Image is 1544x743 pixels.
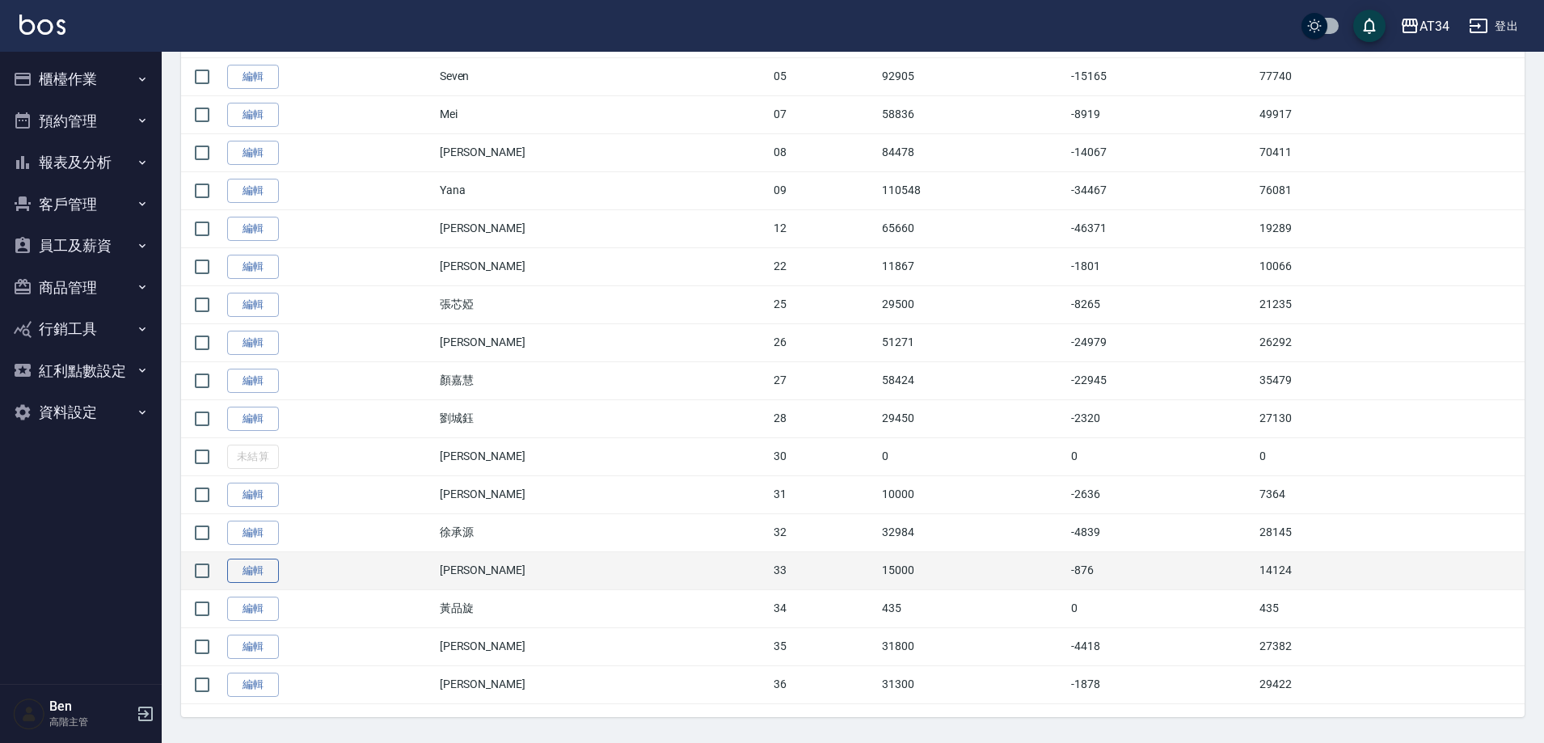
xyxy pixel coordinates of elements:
a: 編輯 [227,217,279,242]
a: 編輯 [227,407,279,432]
td: -1878 [1067,665,1256,703]
td: 35479 [1255,361,1525,399]
td: 33 [770,551,879,589]
td: 70411 [1255,133,1525,171]
td: 26292 [1255,323,1525,361]
a: 編輯 [227,483,279,508]
h5: Ben [49,699,132,715]
td: 張芯婭 [436,285,770,323]
td: 劉城鈺 [436,399,770,437]
a: 編輯 [227,673,279,698]
td: -4839 [1067,513,1256,551]
div: AT34 [1420,16,1449,36]
td: 58836 [878,95,1067,133]
td: -4418 [1067,627,1256,665]
td: 31300 [878,665,1067,703]
td: 26 [770,323,879,361]
td: 7364 [1255,475,1525,513]
td: -15165 [1067,57,1256,95]
a: 編輯 [227,635,279,660]
a: 編輯 [227,521,279,546]
a: 編輯 [227,369,279,394]
td: 29500 [878,285,1067,323]
td: [PERSON_NAME] [436,437,770,475]
button: 報表及分析 [6,141,155,184]
td: 27382 [1255,627,1525,665]
td: -2636 [1067,475,1256,513]
td: 10066 [1255,247,1525,285]
td: 0 [1067,589,1256,627]
button: save [1353,10,1386,42]
td: 0 [1067,437,1256,475]
img: Logo [19,15,65,35]
td: 09 [770,171,879,209]
td: [PERSON_NAME] [436,247,770,285]
td: -876 [1067,551,1256,589]
td: 14124 [1255,551,1525,589]
td: 34 [770,589,879,627]
td: 28145 [1255,513,1525,551]
td: 22 [770,247,879,285]
p: 高階主管 [49,715,132,729]
td: 435 [1255,589,1525,627]
td: Mei [436,95,770,133]
button: 員工及薪資 [6,225,155,267]
td: 07 [770,95,879,133]
td: 28 [770,399,879,437]
td: [PERSON_NAME] [436,551,770,589]
a: 編輯 [227,597,279,622]
button: 預約管理 [6,100,155,142]
td: 65660 [878,209,1067,247]
td: -34467 [1067,171,1256,209]
td: 25 [770,285,879,323]
td: 15000 [878,551,1067,589]
td: 31800 [878,627,1067,665]
a: 編輯 [227,179,279,204]
td: Seven [436,57,770,95]
a: 編輯 [227,559,279,584]
a: 編輯 [227,255,279,280]
td: 29422 [1255,665,1525,703]
td: 84478 [878,133,1067,171]
a: 編輯 [227,331,279,356]
a: 編輯 [227,103,279,128]
td: [PERSON_NAME] [436,323,770,361]
td: 31 [770,475,879,513]
td: 32984 [878,513,1067,551]
td: 58424 [878,361,1067,399]
td: -14067 [1067,133,1256,171]
td: 0 [1255,437,1525,475]
td: 27130 [1255,399,1525,437]
td: 36 [770,665,879,703]
td: -1801 [1067,247,1256,285]
td: [PERSON_NAME] [436,627,770,665]
button: 商品管理 [6,267,155,309]
td: 黃品旋 [436,589,770,627]
td: -46371 [1067,209,1256,247]
td: 76081 [1255,171,1525,209]
td: 05 [770,57,879,95]
td: 徐承源 [436,513,770,551]
td: 10000 [878,475,1067,513]
button: 行銷工具 [6,308,155,350]
button: AT34 [1394,10,1456,43]
td: 顏嘉慧 [436,361,770,399]
td: [PERSON_NAME] [436,665,770,703]
td: Yana [436,171,770,209]
td: 32 [770,513,879,551]
td: 49917 [1255,95,1525,133]
td: -8919 [1067,95,1256,133]
td: 12 [770,209,879,247]
td: 29450 [878,399,1067,437]
a: 編輯 [227,293,279,318]
td: [PERSON_NAME] [436,133,770,171]
button: 資料設定 [6,391,155,433]
td: 435 [878,589,1067,627]
td: 0 [878,437,1067,475]
td: [PERSON_NAME] [436,475,770,513]
button: 櫃檯作業 [6,58,155,100]
td: -24979 [1067,323,1256,361]
td: 30 [770,437,879,475]
td: -2320 [1067,399,1256,437]
a: 編輯 [227,65,279,90]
